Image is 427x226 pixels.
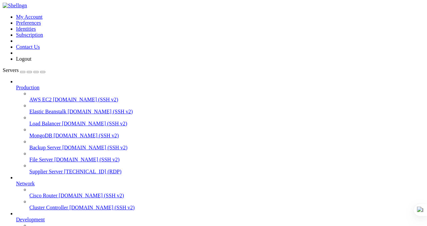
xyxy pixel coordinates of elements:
[29,121,61,126] span: Load Balancer
[29,199,424,211] li: Cluster Controller [DOMAIN_NAME] (SSH v2)
[16,217,45,222] span: Development
[62,145,128,150] span: [DOMAIN_NAME] (SSH v2)
[3,67,45,73] a: Servers
[16,14,43,20] a: My Account
[69,205,135,210] span: [DOMAIN_NAME] (SSH v2)
[16,85,424,91] a: Production
[29,145,424,151] a: Backup Server [DOMAIN_NAME] (SSH v2)
[29,193,57,198] span: Cisco Router
[29,97,52,102] span: AWS EC2
[62,121,127,126] span: [DOMAIN_NAME] (SSH v2)
[68,109,133,114] span: [DOMAIN_NAME] (SSH v2)
[16,32,43,38] a: Subscription
[59,193,124,198] span: [DOMAIN_NAME] (SSH v2)
[29,169,424,175] a: Supplier Server [TECHNICAL_ID] (RDP)
[64,169,121,174] span: [TECHNICAL_ID] (RDP)
[29,151,424,163] li: File Server [DOMAIN_NAME] (SSH v2)
[29,133,52,138] span: MongoDB
[16,181,35,186] span: Network
[29,109,66,114] span: Elastic Beanstalk
[29,157,53,162] span: File Server
[29,91,424,103] li: AWS EC2 [DOMAIN_NAME] (SSH v2)
[53,133,119,138] span: [DOMAIN_NAME] (SSH v2)
[29,139,424,151] li: Backup Server [DOMAIN_NAME] (SSH v2)
[16,56,31,62] a: Logout
[3,67,19,73] span: Servers
[3,3,27,9] img: Shellngn
[29,157,424,163] a: File Server [DOMAIN_NAME] (SSH v2)
[53,97,118,102] span: [DOMAIN_NAME] (SSH v2)
[16,26,36,32] a: Identities
[29,145,61,150] span: Backup Server
[16,175,424,211] li: Network
[16,20,41,26] a: Preferences
[29,193,424,199] a: Cisco Router [DOMAIN_NAME] (SSH v2)
[29,121,424,127] a: Load Balancer [DOMAIN_NAME] (SSH v2)
[16,217,424,223] a: Development
[54,157,120,162] span: [DOMAIN_NAME] (SSH v2)
[29,109,424,115] a: Elastic Beanstalk [DOMAIN_NAME] (SSH v2)
[16,181,424,187] a: Network
[29,133,424,139] a: MongoDB [DOMAIN_NAME] (SSH v2)
[29,127,424,139] li: MongoDB [DOMAIN_NAME] (SSH v2)
[29,115,424,127] li: Load Balancer [DOMAIN_NAME] (SSH v2)
[29,163,424,175] li: Supplier Server [TECHNICAL_ID] (RDP)
[29,205,424,211] a: Cluster Controller [DOMAIN_NAME] (SSH v2)
[16,85,39,90] span: Production
[16,44,40,50] a: Contact Us
[29,103,424,115] li: Elastic Beanstalk [DOMAIN_NAME] (SSH v2)
[29,205,68,210] span: Cluster Controller
[29,169,63,174] span: Supplier Server
[29,97,424,103] a: AWS EC2 [DOMAIN_NAME] (SSH v2)
[16,79,424,175] li: Production
[29,187,424,199] li: Cisco Router [DOMAIN_NAME] (SSH v2)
